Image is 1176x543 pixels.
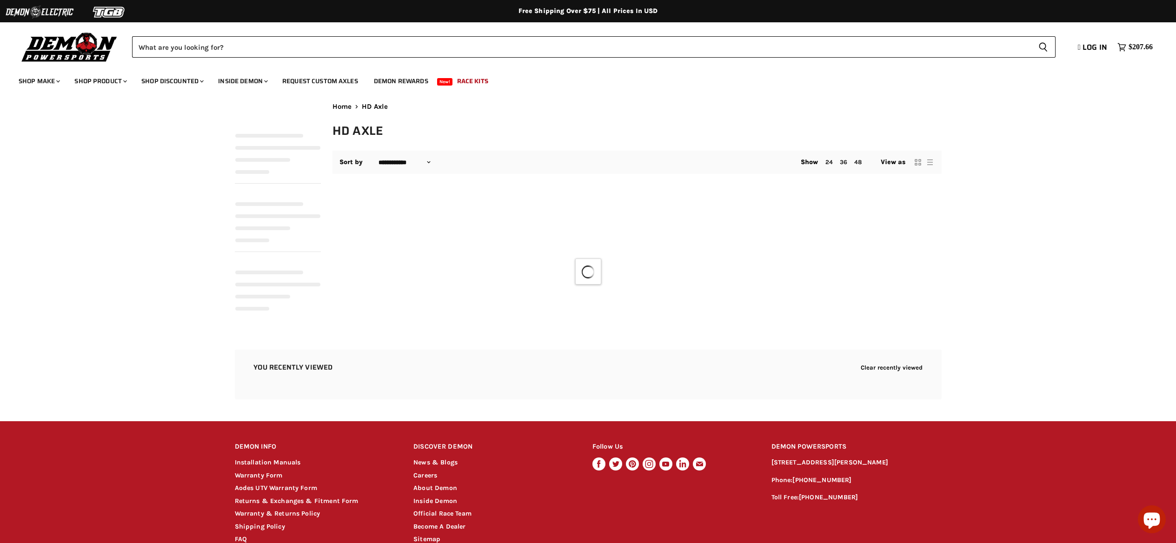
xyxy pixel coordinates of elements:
a: [PHONE_NUMBER] [799,493,858,501]
p: Toll Free: [771,492,942,503]
span: New! [437,78,453,86]
span: $207.66 [1129,43,1153,52]
input: Search [132,36,1031,58]
a: Race Kits [450,72,495,91]
a: Request Custom Axles [275,72,365,91]
a: News & Blogs [413,458,458,466]
button: grid view [913,158,923,167]
div: Free Shipping Over $75 | All Prices In USD [216,7,960,15]
a: 48 [854,159,862,166]
img: Demon Electric Logo 2 [5,3,74,21]
a: 24 [825,159,833,166]
a: 36 [840,159,847,166]
h2: DISCOVER DEMON [413,436,575,458]
a: Shipping Policy [235,523,285,530]
a: About Demon [413,484,457,492]
a: Warranty & Returns Policy [235,510,320,517]
span: HD Axle [362,103,388,111]
button: Clear recently viewed [861,364,923,371]
img: Demon Powersports [19,30,120,63]
a: Inside Demon [413,497,457,505]
a: [PHONE_NUMBER] [792,476,851,484]
a: Sitemap [413,535,440,543]
nav: Breadcrumbs [332,103,942,111]
a: Shop Product [67,72,133,91]
a: Shop Discounted [134,72,209,91]
a: Home [332,103,352,111]
a: Inside Demon [211,72,273,91]
a: Aodes UTV Warranty Form [235,484,317,492]
a: Become A Dealer [413,523,465,530]
inbox-online-store-chat: Shopify online store chat [1135,505,1169,536]
a: Careers [413,471,437,479]
img: TGB Logo 2 [74,3,144,21]
a: FAQ [235,535,247,543]
button: list view [925,158,935,167]
a: Warranty Form [235,471,283,479]
p: [STREET_ADDRESS][PERSON_NAME] [771,457,942,468]
span: View as [881,159,906,166]
h2: Follow Us [592,436,754,458]
a: Demon Rewards [367,72,435,91]
nav: Collection utilities [332,151,942,174]
p: Phone: [771,475,942,486]
span: Show [801,158,818,166]
button: Search [1031,36,1056,58]
aside: Recently viewed products [216,350,960,399]
ul: Main menu [12,68,1150,91]
h2: You recently viewed [253,364,333,371]
a: Shop Make [12,72,66,91]
h2: DEMON INFO [235,436,396,458]
form: Product [132,36,1056,58]
h2: DEMON POWERSPORTS [771,436,942,458]
a: Returns & Exchanges & Fitment Form [235,497,359,505]
a: $207.66 [1113,40,1157,54]
h1: HD Axle [332,123,942,139]
a: Installation Manuals [235,458,301,466]
span: Log in [1083,41,1107,53]
a: Official Race Team [413,510,472,517]
a: Log in [1074,43,1113,52]
label: Sort by [339,159,363,166]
